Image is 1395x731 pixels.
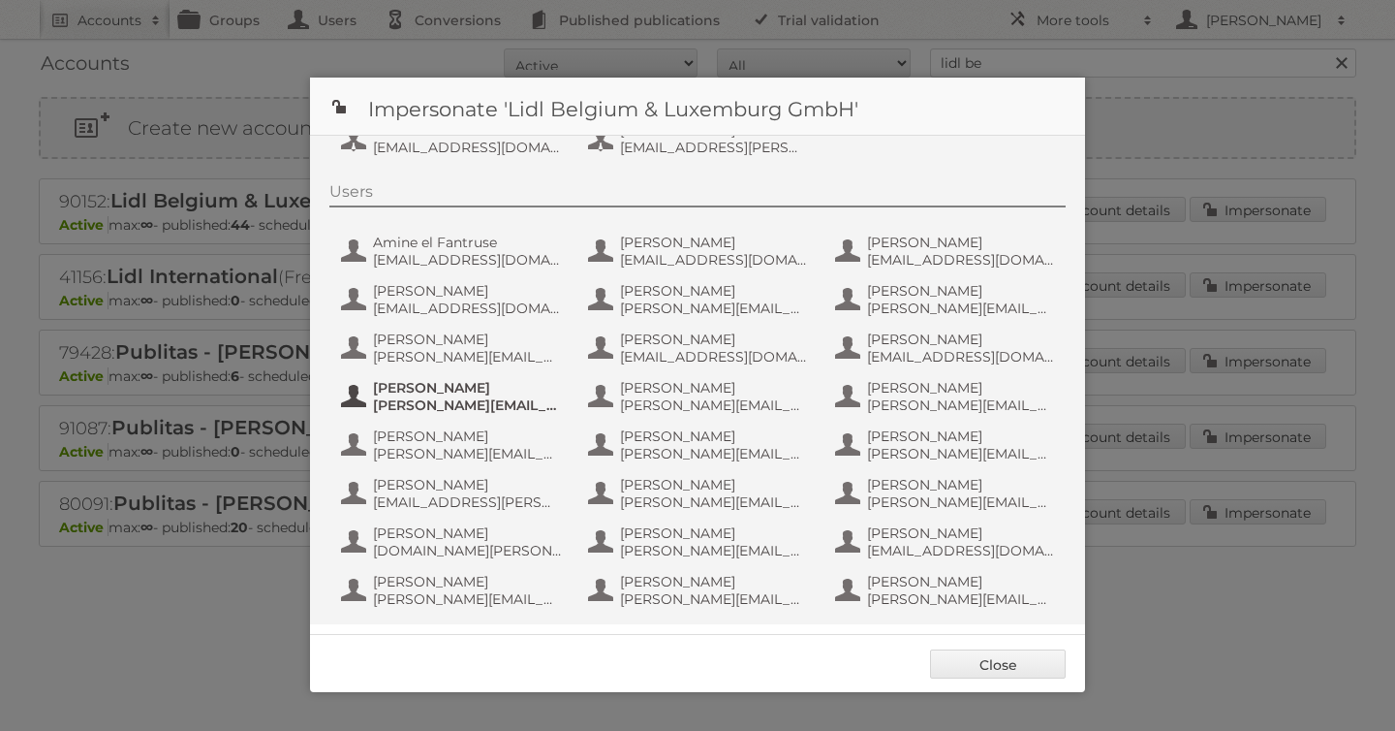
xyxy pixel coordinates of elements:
span: [PERSON_NAME] [867,331,1055,348]
span: [PERSON_NAME] [373,331,561,348]
span: [PERSON_NAME] [620,476,808,493]
span: [PERSON_NAME] [620,234,808,251]
span: [PERSON_NAME][EMAIL_ADDRESS][DOMAIN_NAME] [373,348,561,365]
h1: Impersonate 'Lidl Belgium & Luxemburg GmbH' [310,78,1085,136]
span: [EMAIL_ADDRESS][PERSON_NAME][DOMAIN_NAME] [373,493,561,511]
span: [PERSON_NAME] [373,282,561,300]
span: [PERSON_NAME][EMAIL_ADDRESS][DOMAIN_NAME] [867,493,1055,511]
span: [PERSON_NAME][EMAIL_ADDRESS][DOMAIN_NAME] [867,397,1055,414]
span: [EMAIL_ADDRESS][DOMAIN_NAME] [373,139,561,156]
button: [PERSON_NAME] [PERSON_NAME][EMAIL_ADDRESS][DOMAIN_NAME] [586,523,814,561]
button: [PERSON_NAME] [EMAIL_ADDRESS][DOMAIN_NAME] [586,329,814,367]
span: [PERSON_NAME][EMAIL_ADDRESS][DOMAIN_NAME] [620,445,808,462]
span: [PERSON_NAME][EMAIL_ADDRESS][DOMAIN_NAME] [620,590,808,608]
button: [PERSON_NAME] [PERSON_NAME][EMAIL_ADDRESS][PERSON_NAME][DOMAIN_NAME] [339,377,567,416]
span: [EMAIL_ADDRESS][DOMAIN_NAME] [373,300,561,317]
span: [EMAIL_ADDRESS][PERSON_NAME][DOMAIN_NAME] [620,139,808,156]
span: [EMAIL_ADDRESS][DOMAIN_NAME] [867,348,1055,365]
span: [PERSON_NAME][EMAIL_ADDRESS][DOMAIN_NAME] [620,542,808,559]
span: [PERSON_NAME][EMAIL_ADDRESS][PERSON_NAME][DOMAIN_NAME] [867,445,1055,462]
button: Amine el Fantruse [EMAIL_ADDRESS][DOMAIN_NAME] [339,232,567,270]
button: [PERSON_NAME] [PERSON_NAME][EMAIL_ADDRESS][DOMAIN_NAME] [339,571,567,610]
span: [PERSON_NAME] [867,428,1055,445]
button: [PERSON_NAME] [EMAIL_ADDRESS][DOMAIN_NAME] [833,232,1061,270]
button: [PERSON_NAME] [PERSON_NAME][EMAIL_ADDRESS][DOMAIN_NAME] [586,377,814,416]
button: [PERSON_NAME] [PERSON_NAME][EMAIL_ADDRESS][PERSON_NAME][DOMAIN_NAME] [833,280,1061,319]
span: [EMAIL_ADDRESS][DOMAIN_NAME] [620,348,808,365]
span: [PERSON_NAME][EMAIL_ADDRESS][DOMAIN_NAME] [620,397,808,414]
span: [PERSON_NAME] [867,282,1055,300]
span: [PERSON_NAME][EMAIL_ADDRESS][DOMAIN_NAME] [620,493,808,511]
span: [PERSON_NAME] [867,524,1055,542]
button: [PERSON_NAME] [EMAIL_ADDRESS][DOMAIN_NAME] [586,232,814,270]
span: [PERSON_NAME] [373,476,561,493]
button: [PERSON_NAME] [EMAIL_ADDRESS][PERSON_NAME][DOMAIN_NAME] [339,474,567,513]
button: [PERSON_NAME] [PERSON_NAME][EMAIL_ADDRESS][PERSON_NAME][DOMAIN_NAME] [339,426,567,464]
span: [PERSON_NAME] [620,524,808,542]
button: [PERSON_NAME] [PERSON_NAME][EMAIL_ADDRESS][DOMAIN_NAME] [586,426,814,464]
span: [PERSON_NAME] [867,379,1055,397]
span: [PERSON_NAME] [620,282,808,300]
span: [PERSON_NAME] [620,428,808,445]
button: [PERSON_NAME] [PERSON_NAME][EMAIL_ADDRESS][DOMAIN_NAME] [833,377,1061,416]
button: [PERSON_NAME] [PERSON_NAME][EMAIL_ADDRESS][PERSON_NAME][DOMAIN_NAME] [833,571,1061,610]
span: [PERSON_NAME] [867,234,1055,251]
span: [PERSON_NAME] [373,524,561,542]
button: [PERSON_NAME] [EMAIL_ADDRESS][DOMAIN_NAME] [833,523,1061,561]
span: [PERSON_NAME][EMAIL_ADDRESS][PERSON_NAME][DOMAIN_NAME] [867,590,1055,608]
span: [PERSON_NAME] [867,573,1055,590]
span: [PERSON_NAME] [373,379,561,397]
button: [PERSON_NAME] [PERSON_NAME][EMAIL_ADDRESS][DOMAIN_NAME] [586,474,814,513]
span: [PERSON_NAME][EMAIL_ADDRESS][PERSON_NAME][DOMAIN_NAME] [373,445,561,462]
span: [PERSON_NAME] [620,379,808,397]
span: [PERSON_NAME][EMAIL_ADDRESS][DOMAIN_NAME] [620,300,808,317]
button: [PERSON_NAME] [PERSON_NAME][EMAIL_ADDRESS][DOMAIN_NAME] [833,474,1061,513]
span: [EMAIL_ADDRESS][DOMAIN_NAME] [867,542,1055,559]
span: Amine el Fantruse [373,234,561,251]
button: [PERSON_NAME] [PERSON_NAME][EMAIL_ADDRESS][DOMAIN_NAME] [339,329,567,367]
button: [PERSON_NAME] [EMAIL_ADDRESS][DOMAIN_NAME] [339,280,567,319]
span: [PERSON_NAME][EMAIL_ADDRESS][PERSON_NAME][DOMAIN_NAME] [867,300,1055,317]
button: [PERSON_NAME] [PERSON_NAME][EMAIL_ADDRESS][DOMAIN_NAME] [586,280,814,319]
span: [PERSON_NAME][EMAIL_ADDRESS][PERSON_NAME][DOMAIN_NAME] [373,397,561,414]
span: [EMAIL_ADDRESS][DOMAIN_NAME] [620,251,808,269]
button: [PERSON_NAME] [PERSON_NAME][EMAIL_ADDRESS][PERSON_NAME][DOMAIN_NAME] [833,426,1061,464]
button: [PERSON_NAME] [EMAIL_ADDRESS][DOMAIN_NAME] [833,329,1061,367]
span: [EMAIL_ADDRESS][DOMAIN_NAME] [867,251,1055,269]
span: [DOMAIN_NAME][PERSON_NAME][EMAIL_ADDRESS][DOMAIN_NAME] [373,542,561,559]
span: [PERSON_NAME] [373,428,561,445]
span: [PERSON_NAME] [620,573,808,590]
button: Publitas Production [EMAIL_ADDRESS][DOMAIN_NAME] [339,119,567,158]
span: [PERSON_NAME] [373,573,561,590]
button: [PERSON_NAME] [PERSON_NAME][EMAIL_ADDRESS][DOMAIN_NAME] [586,571,814,610]
div: Users [329,182,1066,207]
span: [EMAIL_ADDRESS][DOMAIN_NAME] [373,251,561,269]
span: [PERSON_NAME][EMAIL_ADDRESS][DOMAIN_NAME] [373,590,561,608]
a: Close [930,650,1066,679]
button: [PERSON_NAME] [EMAIL_ADDRESS][PERSON_NAME][DOMAIN_NAME] [586,119,814,158]
span: [PERSON_NAME] [620,331,808,348]
span: [PERSON_NAME] [867,476,1055,493]
button: [PERSON_NAME] [DOMAIN_NAME][PERSON_NAME][EMAIL_ADDRESS][DOMAIN_NAME] [339,523,567,561]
